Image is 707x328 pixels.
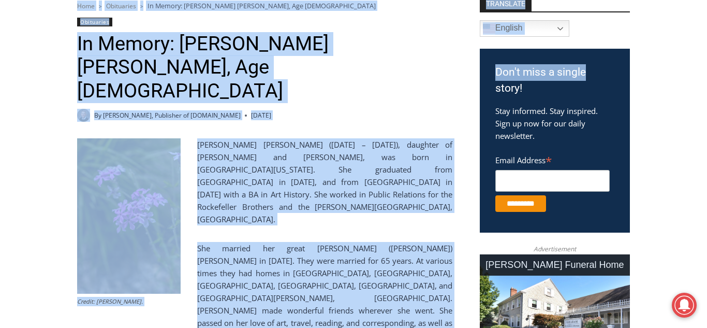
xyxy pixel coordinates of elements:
[103,111,241,120] a: [PERSON_NAME], Publisher of [DOMAIN_NAME]
[261,1,489,101] div: "We would have speakers with experience in local journalism speak to us about their experiences a...
[77,1,452,11] nav: Breadcrumbs
[106,65,147,124] div: "...watching a master [PERSON_NAME] chef prepare an omakase meal is fascinating dinner theater an...
[495,105,614,142] p: Stay informed. Stay inspired. Sign up now for our daily newsletter.
[315,11,360,40] h4: Book [PERSON_NAME]'s Good Humor for Your Event
[480,254,630,276] div: [PERSON_NAME] Funeral Home
[77,18,112,26] a: Obituaries
[106,2,136,10] a: Obituaries
[140,3,143,10] span: >
[77,138,181,294] img: (PHOTO: Kim Eierman of EcoBeneficial designed and oversaw the installation of native plant beds f...
[480,20,569,37] a: English
[94,110,101,120] span: By
[77,297,181,306] figcaption: Credit: [PERSON_NAME].
[249,101,502,129] a: Intern @ [DOMAIN_NAME]
[251,1,313,47] img: s_800_809a2aa2-bb6e-4add-8b5e-749ad0704c34.jpeg
[251,110,271,120] time: [DATE]
[1,104,104,129] a: Open Tues. - Sun. [PHONE_NUMBER]
[3,107,101,146] span: Open Tues. - Sun. [PHONE_NUMBER]
[77,2,95,10] a: Home
[307,3,374,47] a: Book [PERSON_NAME]'s Good Humor for Your Event
[77,138,452,225] p: [PERSON_NAME] [PERSON_NAME] ([DATE] – [DATE]), daughter of [PERSON_NAME] and [PERSON_NAME], was b...
[77,32,452,103] h1: In Memory: [PERSON_NAME] [PERSON_NAME], Age [DEMOGRAPHIC_DATA]
[483,22,495,35] img: en
[68,19,256,28] div: Serving [GEOGRAPHIC_DATA] Since [DATE]
[99,3,102,10] span: >
[148,1,376,10] span: In Memory: [PERSON_NAME] [PERSON_NAME], Age [DEMOGRAPHIC_DATA]
[523,244,586,254] span: Advertisement
[495,150,610,168] label: Email Address
[77,109,90,122] a: Author image
[271,103,480,126] span: Intern @ [DOMAIN_NAME]
[495,64,614,97] h3: Don't miss a single story!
